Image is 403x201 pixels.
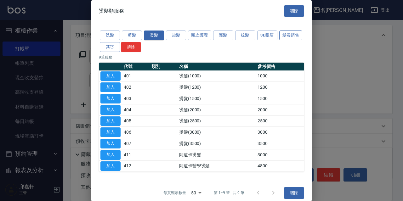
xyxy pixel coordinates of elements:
[122,62,150,70] th: 代號
[178,104,256,115] td: 燙髮(2000)
[256,160,304,172] td: 4800
[99,8,124,14] span: 燙髮類服務
[122,138,150,149] td: 407
[122,93,150,104] td: 403
[256,149,304,160] td: 3000
[163,190,186,196] p: 每頁顯示數量
[178,62,256,70] th: 名稱
[99,54,304,60] p: 9 筆服務
[121,42,141,52] button: 清除
[213,31,233,40] button: 護髮
[284,5,304,17] button: 關閉
[122,31,142,40] button: 剪髮
[166,31,186,40] button: 染髮
[256,126,304,138] td: 3000
[122,70,150,82] td: 401
[188,31,211,40] button: 頭皮護理
[100,94,121,103] button: 加入
[100,161,121,171] button: 加入
[122,160,150,172] td: 412
[256,93,304,104] td: 1500
[122,81,150,93] td: 402
[178,160,256,172] td: 阿速卡醫學燙髮
[100,71,121,81] button: 加入
[256,62,304,70] th: 參考價格
[100,31,120,40] button: 洗髮
[284,187,304,199] button: 關閉
[235,31,255,40] button: 梳髮
[100,139,121,148] button: 加入
[100,150,121,159] button: 加入
[178,149,256,160] td: 阿速卡燙髮
[257,31,277,40] button: 3D眼眉
[100,105,121,114] button: 加入
[178,93,256,104] td: 燙髮(1500)
[256,70,304,82] td: 1000
[178,126,256,138] td: 燙髮(3000)
[100,82,121,92] button: 加入
[279,31,303,40] button: 髮卷銷售
[256,138,304,149] td: 3500
[256,104,304,115] td: 2000
[122,104,150,115] td: 404
[122,126,150,138] td: 406
[122,115,150,127] td: 405
[100,42,120,52] button: 其它
[100,116,121,126] button: 加入
[144,31,164,40] button: 燙髮
[150,62,178,70] th: 類別
[256,81,304,93] td: 1200
[256,115,304,127] td: 2500
[178,81,256,93] td: 燙髮(1200)
[178,115,256,127] td: 燙髮(2500)
[178,70,256,82] td: 燙髮(1000)
[122,149,150,160] td: 411
[100,127,121,137] button: 加入
[214,190,244,196] p: 第 1–9 筆 共 9 筆
[178,138,256,149] td: 燙髮(3500)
